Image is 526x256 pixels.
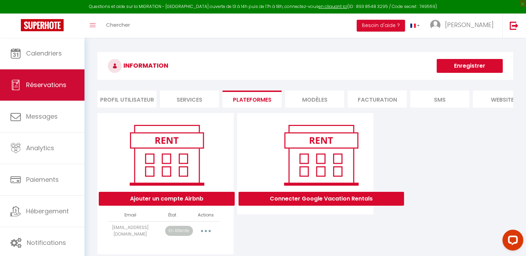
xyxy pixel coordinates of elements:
[108,209,153,221] th: Email
[97,91,156,108] li: Profil Utilisateur
[277,122,365,188] img: rent.png
[348,91,407,108] li: Facturation
[101,14,135,38] a: Chercher
[122,122,211,188] img: rent.png
[108,221,153,240] td: [EMAIL_ADDRESS][DOMAIN_NAME]
[27,238,66,247] span: Notifications
[510,21,518,30] img: logout
[165,226,193,236] p: En Attente
[26,112,58,121] span: Messages
[26,207,69,215] span: Hébergement
[285,91,344,108] li: MODÈLES
[222,91,282,108] li: Plateformes
[238,192,404,206] button: Connecter Google Vacation Rentals
[26,49,62,58] span: Calendriers
[425,14,502,38] a: ... [PERSON_NAME]
[497,227,526,256] iframe: LiveChat chat widget
[153,209,192,221] th: État
[192,209,220,221] th: Actions
[21,19,64,31] img: Super Booking
[106,21,130,28] span: Chercher
[357,20,405,32] button: Besoin d'aide ?
[160,91,219,108] li: Services
[410,91,469,108] li: SMS
[26,80,66,89] span: Réservations
[97,52,513,80] h3: INFORMATION
[318,3,347,9] a: en cliquant ici
[437,59,503,73] button: Enregistrer
[26,144,54,152] span: Analytics
[26,175,59,184] span: Paiements
[99,192,235,206] button: Ajouter un compte Airbnb
[430,20,440,30] img: ...
[445,20,494,29] span: [PERSON_NAME]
